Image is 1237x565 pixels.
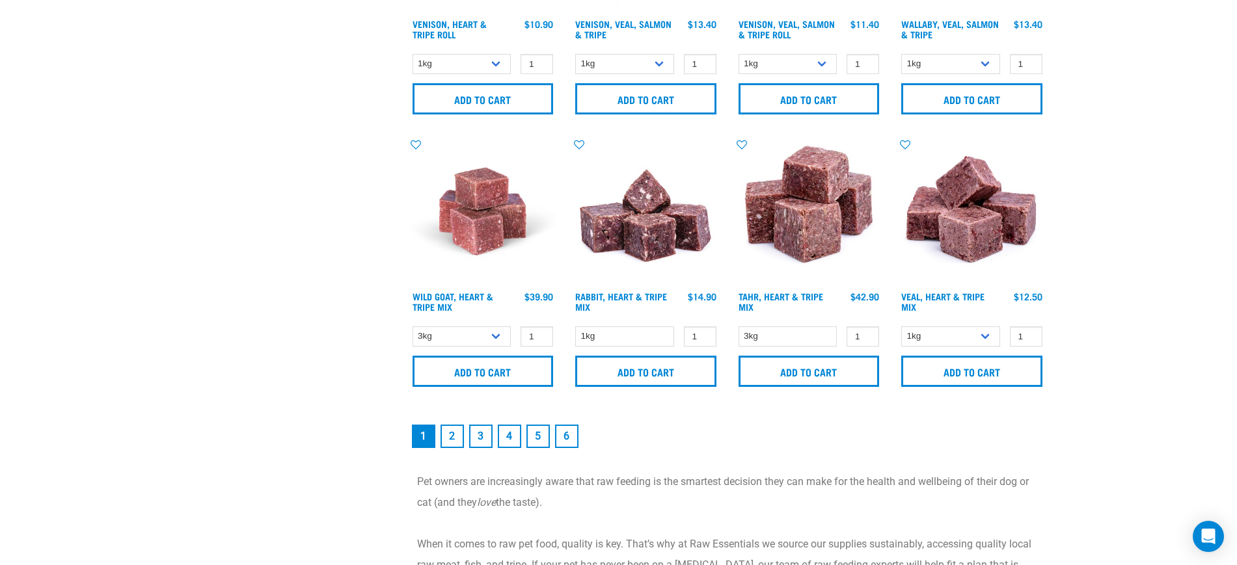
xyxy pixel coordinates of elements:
[572,138,720,285] img: 1175 Rabbit Heart Tripe Mix 01
[739,83,880,114] input: Add to cart
[412,425,435,448] a: Page 1
[898,138,1046,285] img: Cubes
[1010,326,1042,347] input: 1
[526,425,550,448] a: Goto page 5
[850,19,879,29] div: $11.40
[1193,521,1224,552] div: Open Intercom Messenger
[521,326,553,347] input: 1
[469,425,493,448] a: Goto page 3
[524,19,553,29] div: $10.90
[524,291,553,302] div: $39.90
[688,291,716,302] div: $14.90
[409,422,1046,451] nav: pagination
[413,356,554,387] input: Add to cart
[575,83,716,114] input: Add to cart
[901,83,1042,114] input: Add to cart
[413,294,493,309] a: Wild Goat, Heart & Tripe Mix
[1014,19,1042,29] div: $13.40
[739,294,823,309] a: Tahr, Heart & Tripe Mix
[901,356,1042,387] input: Add to cart
[575,356,716,387] input: Add to cart
[477,496,496,508] em: love
[1014,291,1042,302] div: $12.50
[521,54,553,74] input: 1
[850,291,879,302] div: $42.90
[441,425,464,448] a: Goto page 2
[901,21,999,36] a: Wallaby, Veal, Salmon & Tripe
[684,326,716,347] input: 1
[688,19,716,29] div: $13.40
[1010,54,1042,74] input: 1
[901,294,985,309] a: Veal, Heart & Tripe Mix
[409,138,557,285] img: Goat Heart Tripe 8451
[847,54,879,74] input: 1
[555,425,578,448] a: Goto page 6
[684,54,716,74] input: 1
[413,21,487,36] a: Venison, Heart & Tripe Roll
[739,21,835,36] a: Venison, Veal, Salmon & Tripe Roll
[735,138,883,285] img: Tahr Heart Tripe Mix 01
[413,83,554,114] input: Add to cart
[739,356,880,387] input: Add to cart
[575,21,672,36] a: Venison, Veal, Salmon & Tripe
[417,471,1038,513] p: Pet owners are increasingly aware that raw feeding is the smartest decision they can make for the...
[498,425,521,448] a: Goto page 4
[847,326,879,347] input: 1
[575,294,667,309] a: Rabbit, Heart & Tripe Mix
